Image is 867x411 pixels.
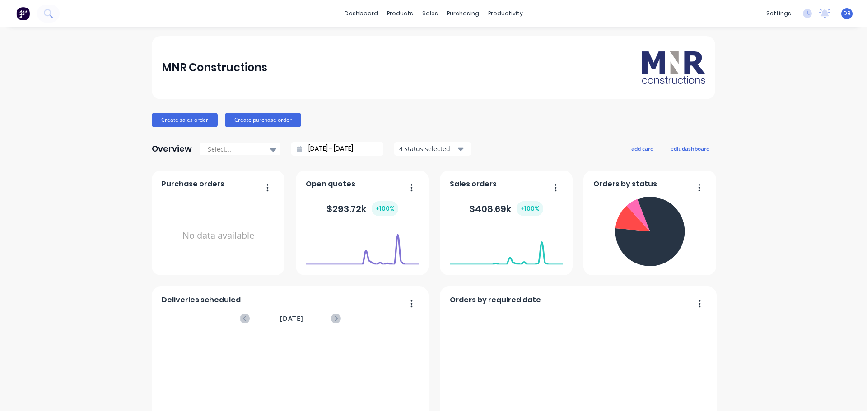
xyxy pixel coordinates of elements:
span: Orders by required date [450,295,541,305]
div: + 100 % [372,201,398,216]
span: Sales orders [450,179,497,189]
button: Create sales order [152,113,218,127]
button: add card [625,143,659,154]
div: MNR Constructions [162,59,267,77]
span: Open quotes [306,179,355,189]
div: settings [762,7,796,20]
span: Deliveries scheduled [162,295,241,305]
div: productivity [484,7,527,20]
div: products [382,7,418,20]
span: Purchase orders [162,179,224,189]
button: 4 status selected [394,142,471,156]
a: dashboard [340,7,382,20]
span: [DATE] [280,314,303,323]
button: Create purchase order [225,113,301,127]
span: DB [843,9,851,18]
div: No data available [162,193,275,278]
img: MNR Constructions [642,51,705,84]
img: Factory [16,7,30,20]
div: $ 408.69k [469,201,543,216]
div: sales [418,7,443,20]
span: Orders by status [593,179,657,189]
div: + 100 % [517,201,543,216]
div: 4 status selected [399,144,456,153]
div: Overview [152,140,192,158]
button: edit dashboard [665,143,715,154]
div: $ 293.72k [326,201,398,216]
div: purchasing [443,7,484,20]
